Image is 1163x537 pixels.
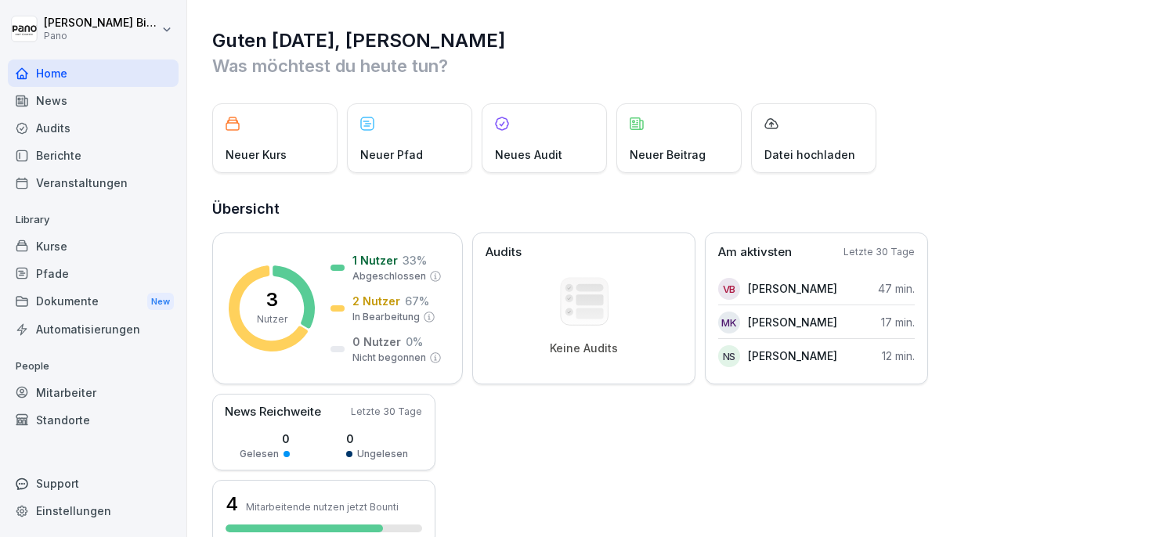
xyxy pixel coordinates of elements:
[8,379,179,406] a: Mitarbeiter
[8,142,179,169] a: Berichte
[8,287,179,316] div: Dokumente
[8,169,179,196] a: Veranstaltungen
[352,310,420,324] p: In Bearbeitung
[406,333,423,350] p: 0 %
[147,293,174,311] div: New
[226,146,287,163] p: Neuer Kurs
[8,315,179,343] a: Automatisierungen
[878,280,915,297] p: 47 min.
[748,280,837,297] p: [PERSON_NAME]
[630,146,706,163] p: Neuer Beitrag
[352,351,426,365] p: Nicht begonnen
[352,252,398,268] p: 1 Nutzer
[44,16,158,30] p: [PERSON_NAME] Bieg
[240,447,279,461] p: Gelesen
[495,146,562,163] p: Neues Audit
[44,31,158,41] p: Pano
[8,260,179,287] a: Pfade
[8,207,179,232] p: Library
[8,354,179,379] p: People
[881,314,915,330] p: 17 min.
[748,314,837,330] p: [PERSON_NAME]
[882,348,915,364] p: 12 min.
[212,198,1140,220] h2: Übersicht
[8,114,179,142] a: Audits
[8,87,179,114] a: News
[8,406,179,434] a: Standorte
[352,333,401,350] p: 0 Nutzer
[8,59,179,87] a: Home
[346,431,408,447] p: 0
[8,470,179,497] div: Support
[8,497,179,524] a: Einstellungen
[748,348,837,364] p: [PERSON_NAME]
[240,431,290,447] p: 0
[351,405,422,419] p: Letzte 30 Tage
[226,491,238,517] h3: 4
[486,243,522,261] p: Audits
[212,28,1140,53] h1: Guten [DATE], [PERSON_NAME]
[403,252,427,268] p: 33 %
[550,341,618,355] p: Keine Audits
[257,312,287,326] p: Nutzer
[212,53,1140,78] p: Was möchtest du heute tun?
[718,345,740,367] div: NS
[405,293,429,309] p: 67 %
[246,501,399,513] p: Mitarbeitende nutzen jetzt Bounti
[352,293,400,309] p: 2 Nutzer
[357,447,408,461] p: Ungelesen
[8,287,179,316] a: DokumenteNew
[843,245,915,259] p: Letzte 30 Tage
[718,278,740,300] div: VB
[718,243,792,261] p: Am aktivsten
[225,403,321,421] p: News Reichweite
[764,146,855,163] p: Datei hochladen
[360,146,423,163] p: Neuer Pfad
[266,290,278,309] p: 3
[352,269,426,283] p: Abgeschlossen
[8,232,179,260] a: Kurse
[718,312,740,333] div: MK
